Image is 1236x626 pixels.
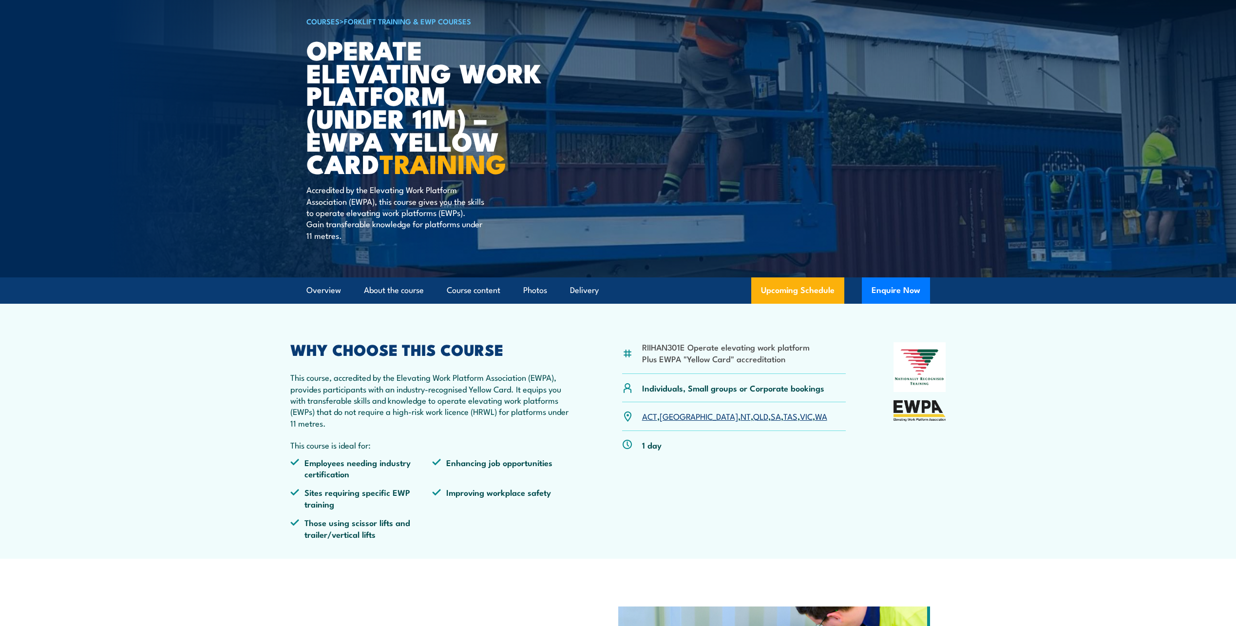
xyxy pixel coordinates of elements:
a: COURSES [306,16,340,26]
li: Employees needing industry certification [290,457,433,480]
a: QLD [753,410,768,422]
a: About the course [364,277,424,303]
a: Photos [523,277,547,303]
a: Course content [447,277,500,303]
a: Forklift Training & EWP Courses [344,16,471,26]
p: 1 day [642,439,662,450]
button: Enquire Now [862,277,930,304]
p: , , , , , , , [642,411,827,422]
a: Delivery [570,277,599,303]
img: Nationally Recognised Training logo. [894,342,946,392]
li: RIIHAN301E Operate elevating work platform [642,341,810,352]
li: Sites requiring specific EWP training [290,487,433,509]
a: Upcoming Schedule [751,277,844,304]
h2: WHY CHOOSE THIS COURSE [290,342,575,356]
li: Those using scissor lifts and trailer/vertical lifts [290,517,433,540]
li: Enhancing job opportunities [432,457,574,480]
p: Individuals, Small groups or Corporate bookings [642,382,824,393]
p: This course, accredited by the Elevating Work Platform Association (EWPA), provides participants ... [290,372,575,429]
p: This course is ideal for: [290,439,575,450]
a: ACT [642,410,657,422]
h6: > [306,15,547,27]
li: Improving workplace safety [432,487,574,509]
a: Overview [306,277,341,303]
a: VIC [800,410,813,422]
li: Plus EWPA "Yellow Card" accreditation [642,353,810,364]
a: SA [771,410,781,422]
p: Accredited by the Elevating Work Platform Association (EWPA), this course gives you the skills to... [306,184,484,241]
strong: TRAINING [380,142,506,183]
a: WA [815,410,827,422]
h1: Operate Elevating Work Platform (under 11m) – EWPA Yellow Card [306,38,547,175]
a: TAS [783,410,798,422]
a: NT [741,410,751,422]
img: EWPA [894,400,946,421]
a: [GEOGRAPHIC_DATA] [660,410,738,422]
